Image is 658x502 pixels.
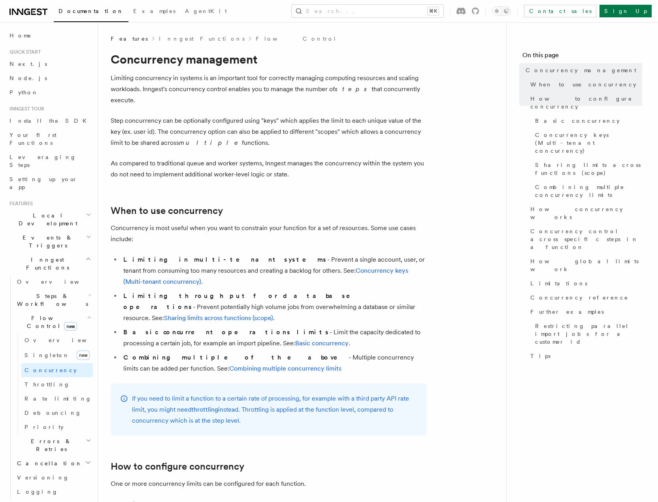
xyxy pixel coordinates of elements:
[111,73,427,106] p: Limiting concurrency in systems is an important tool for correctly managing computing resources a...
[25,337,106,343] span: Overview
[535,131,642,155] span: Concurrency keys (Multi-tenant concurrency)
[527,202,642,224] a: How concurrency works
[428,7,439,15] kbd: ⌘K
[25,352,70,358] span: Singleton
[292,5,443,17] button: Search...⌘K
[530,279,587,287] span: Limitations
[9,89,38,96] span: Python
[9,154,76,168] span: Leveraging Steps
[532,114,642,128] a: Basic concurrency
[9,61,47,67] span: Next.js
[530,257,642,273] span: How global limits work
[25,381,70,388] span: Throttling
[111,115,427,148] p: Step concurrency can be optionally configured using "keys" which applies the limit to each unique...
[21,333,93,347] a: Overview
[295,339,349,347] a: Basic concurrency
[9,132,57,146] span: Your first Functions
[14,456,93,470] button: Cancellation
[21,391,93,406] a: Rate limiting
[25,410,81,416] span: Debouncing
[6,234,86,249] span: Events & Triggers
[123,256,327,263] strong: Limiting in multi-tenant systems
[527,224,642,254] a: Concurrency control across specific steps in a function
[14,289,93,311] button: Steps & Workflows
[526,66,636,74] span: Concurrency management
[492,6,511,16] button: Toggle dark mode
[17,489,58,495] span: Logging
[14,292,88,308] span: Steps & Workflows
[527,290,642,305] a: Concurrency reference
[6,230,93,253] button: Events & Triggers
[21,406,93,420] a: Debouncing
[21,420,93,434] a: Priority
[6,256,85,272] span: Inngest Functions
[14,275,93,289] a: Overview
[229,365,341,372] a: Combining multiple concurrency limits
[530,308,604,316] span: Further examples
[6,28,93,43] a: Home
[14,485,93,499] a: Logging
[179,139,242,146] em: multiple
[256,35,337,43] a: Flow Control
[17,474,69,481] span: Versioning
[6,106,44,112] span: Inngest tour
[522,51,642,63] h4: On this page
[9,118,91,124] span: Install the SDK
[21,377,93,391] a: Throttling
[9,32,32,39] span: Home
[6,71,93,85] a: Node.js
[532,128,642,158] a: Concurrency keys (Multi-tenant concurrency)
[14,470,93,485] a: Versioning
[527,254,642,276] a: How global limits work
[58,8,124,14] span: Documentation
[25,367,77,373] span: Concurrency
[111,205,223,216] a: When to use concurrency
[6,85,93,99] a: Python
[530,205,642,221] span: How concurrency works
[6,49,41,55] span: Quick start
[123,354,349,361] strong: Combining multiple of the above
[121,327,427,349] li: - Limit the capacity dedicated to processing a certain job, for example an import pipeline. See: .
[532,180,642,202] a: Combining multiple concurrency limits
[9,75,47,81] span: Node.js
[14,314,87,330] span: Flow Control
[532,319,642,349] a: Restricting parallel import jobs for a customer id
[14,311,93,333] button: Flow Controlnew
[111,52,427,66] h1: Concurrency management
[535,322,642,346] span: Restricting parallel import jobs for a customer id
[54,2,128,22] a: Documentation
[530,81,636,88] span: When to use concurrency
[128,2,180,21] a: Examples
[6,150,93,172] a: Leveraging Steps
[6,57,93,71] a: Next.js
[527,77,642,92] a: When to use concurrency
[527,349,642,363] a: Tips
[121,290,427,324] li: - Prevent potentially high volume jobs from overwhelming a database or similar resource. See: .
[25,424,64,430] span: Priority
[530,227,642,251] span: Concurrency control across specific steps in a function
[111,35,148,43] span: Features
[535,161,642,177] span: Sharing limits across functions (scope)
[600,5,652,17] a: Sign Up
[123,328,330,336] strong: Basic concurrent operations limits
[530,95,642,111] span: How to configure concurrency
[133,8,175,14] span: Examples
[14,434,93,456] button: Errors & Retries
[335,85,371,93] em: steps
[132,393,417,426] p: If you need to limit a function to a certain rate of processing, for example with a third party A...
[6,200,33,207] span: Features
[17,279,98,285] span: Overview
[6,114,93,128] a: Install the SDK
[159,35,245,43] a: Inngest Functions
[524,5,596,17] a: Contact sales
[6,253,93,275] button: Inngest Functions
[180,2,232,21] a: AgentKit
[111,461,244,472] a: How to configure concurrency
[191,406,218,413] a: throttling
[164,314,273,322] a: Sharing limits across functions (scope)
[14,437,86,453] span: Errors & Retries
[6,172,93,194] a: Setting up your app
[527,276,642,290] a: Limitations
[532,158,642,180] a: Sharing limits across functions (scope)
[6,275,93,499] div: Inngest Functions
